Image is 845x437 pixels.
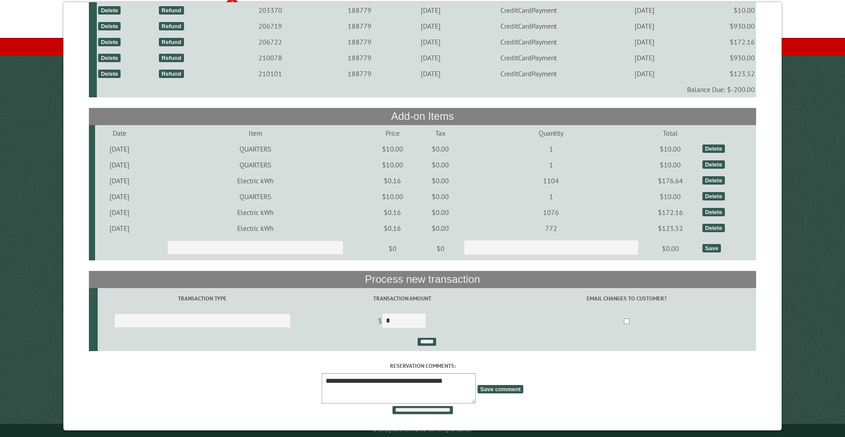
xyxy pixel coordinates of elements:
[462,125,640,141] td: Quantity
[316,50,404,66] td: 188779
[224,50,316,66] td: 210078
[95,173,144,189] td: [DATE]
[702,224,725,232] div: Delete
[462,141,640,157] td: 1
[316,66,404,81] td: 188779
[403,2,457,18] td: [DATE]
[95,204,144,220] td: [DATE]
[458,18,600,34] td: CreditCardPayment
[702,176,725,185] div: Delete
[95,189,144,204] td: [DATE]
[702,160,725,169] div: Delete
[689,2,756,18] td: $10.00
[419,157,462,173] td: $0.00
[702,244,721,252] div: Save
[144,220,366,236] td: Electric kWh
[702,208,725,216] div: Delete
[458,66,600,81] td: CreditCardPayment
[462,173,640,189] td: 1104
[224,34,316,50] td: 206722
[458,2,600,18] td: CreditCardPayment
[98,22,121,30] div: Delete
[689,66,756,81] td: $123.52
[316,18,404,34] td: 188779
[640,141,701,157] td: $10.00
[224,66,316,81] td: 210101
[462,204,640,220] td: 1076
[462,189,640,204] td: 1
[98,54,121,62] div: Delete
[89,362,757,370] label: Reservation comments:
[419,204,462,220] td: $0.00
[458,50,600,66] td: CreditCardPayment
[600,34,689,50] td: [DATE]
[89,271,757,288] th: Process new transaction
[403,66,457,81] td: [DATE]
[316,2,404,18] td: 188779
[159,54,184,62] div: Refund
[366,157,419,173] td: $10.00
[366,173,419,189] td: $0.16
[419,125,462,141] td: Tax
[640,220,701,236] td: $123.52
[403,18,457,34] td: [DATE]
[462,220,640,236] td: 772
[224,18,316,34] td: 206719
[366,220,419,236] td: $0.16
[419,220,462,236] td: $0.00
[419,141,462,157] td: $0.00
[458,34,600,50] td: CreditCardPayment
[309,294,496,303] label: Transaction Amount
[478,385,523,393] span: Save comment
[702,144,725,153] div: Delete
[640,173,701,189] td: $176.64
[224,2,316,18] td: 203370
[419,173,462,189] td: $0.00
[366,125,419,141] td: Price
[316,34,404,50] td: 188779
[144,125,366,141] td: Item
[640,189,701,204] td: $10.00
[159,38,184,46] div: Refund
[499,294,755,303] label: Email changes to customer?
[144,141,366,157] td: QUARTERS
[640,236,701,261] td: $0.00
[95,157,144,173] td: [DATE]
[373,427,472,433] small: © Campground Commander LLC. All rights reserved.
[98,70,121,78] div: Delete
[640,125,701,141] td: Total
[366,204,419,220] td: $0.16
[95,125,144,141] td: Date
[89,108,757,125] th: Add-on Items
[97,81,756,97] td: Balance Due: $-200.00
[403,34,457,50] td: [DATE]
[640,204,701,220] td: $172.16
[366,236,419,261] td: $0
[98,6,121,15] div: Delete
[95,220,144,236] td: [DATE]
[600,50,689,66] td: [DATE]
[144,157,366,173] td: QUARTERS
[403,50,457,66] td: [DATE]
[159,70,184,78] div: Refund
[600,66,689,81] td: [DATE]
[366,141,419,157] td: $10.00
[95,141,144,157] td: [DATE]
[144,189,366,204] td: QUARTERS
[99,294,306,303] label: Transaction Type
[462,157,640,173] td: 1
[702,192,725,200] div: Delete
[419,189,462,204] td: $0.00
[98,38,121,46] div: Delete
[640,157,701,173] td: $10.00
[144,173,366,189] td: Electric kWh
[307,309,497,334] td: $
[600,18,689,34] td: [DATE]
[366,189,419,204] td: $10.00
[689,34,756,50] td: $172.16
[144,204,366,220] td: Electric kWh
[689,18,756,34] td: $930.00
[159,22,184,30] div: Refund
[600,2,689,18] td: [DATE]
[419,236,462,261] td: $0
